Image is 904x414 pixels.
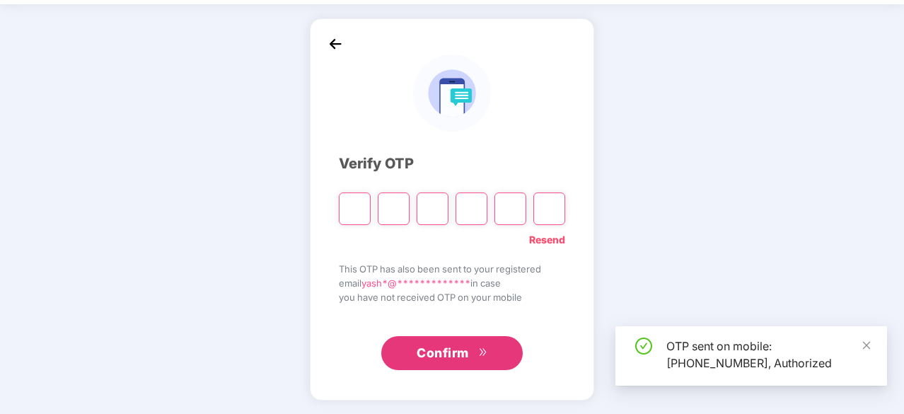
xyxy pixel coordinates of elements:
[635,338,652,355] span: check-circle
[381,336,523,370] button: Confirmdouble-right
[533,192,565,225] input: Digit 6
[339,290,565,304] span: you have not received OTP on your mobile
[494,192,526,225] input: Digit 5
[339,192,371,225] input: Please enter verification code. Digit 1
[339,153,565,175] div: Verify OTP
[339,276,565,290] span: email in case
[456,192,487,225] input: Digit 4
[529,232,565,248] a: Resend
[417,192,448,225] input: Digit 3
[666,338,870,372] div: OTP sent on mobile: [PHONE_NUMBER], Authorized
[339,262,565,276] span: This OTP has also been sent to your registered
[325,33,346,54] img: back_icon
[417,343,469,363] span: Confirm
[478,347,487,359] span: double-right
[862,340,871,350] span: close
[378,192,410,225] input: Digit 2
[413,54,490,132] img: logo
